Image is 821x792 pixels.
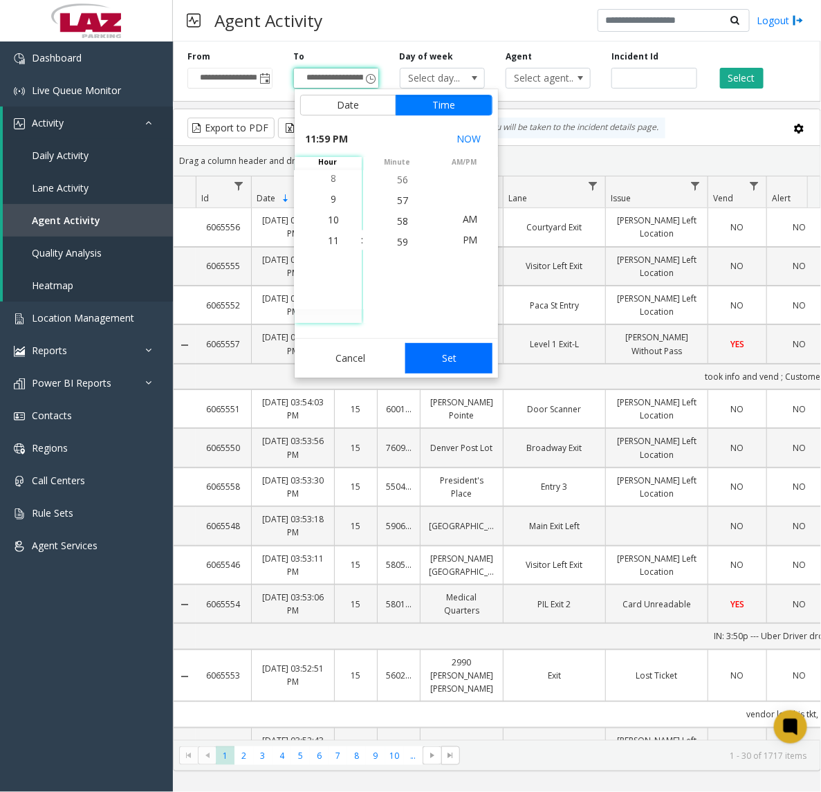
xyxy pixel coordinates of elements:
a: 590650 [386,519,412,533]
a: [PERSON_NAME][GEOGRAPHIC_DATA] [429,552,495,578]
label: Agent [506,50,532,63]
span: 9 [331,192,337,205]
a: [DATE] 03:54:03 PM [260,396,326,422]
span: 57 [398,194,409,207]
a: NO [717,480,758,493]
a: NO [717,403,758,416]
a: NO [717,441,758,454]
a: 6065555 [204,259,243,273]
a: 6065546 [204,558,243,571]
img: 'icon' [14,476,25,487]
span: Heatmap [32,279,73,292]
span: Location Management [32,311,134,324]
span: Call Centers [32,474,85,487]
span: Daily Activity [32,149,89,162]
a: Visitor Left Exit [512,558,597,571]
a: [DATE] 03:54:31 PM [260,253,326,279]
div: Drag a column header and drop it here to group by that column [174,149,820,173]
a: [DATE] 03:54:50 PM [260,214,326,240]
span: NO [731,260,744,272]
a: 6065552 [204,299,243,312]
button: Select [720,68,764,89]
span: Page 8 [347,746,366,765]
a: 15 [343,519,369,533]
span: Select day... [400,68,468,88]
a: 15 [343,669,369,682]
span: Go to the next page [427,750,438,761]
h3: Agent Activity [207,3,329,37]
label: From [187,50,210,63]
a: 550431 [386,480,412,493]
span: Agent Services [32,539,98,552]
span: 11 [329,234,340,247]
a: Vend Filter Menu [745,176,764,195]
a: 6065558 [204,480,243,493]
a: [PERSON_NAME] Left Location [614,292,699,318]
button: Cancel [300,343,402,374]
img: pageIcon [187,3,201,37]
span: 8 [331,172,337,185]
span: Page 10 [385,746,404,765]
a: Lane Filter Menu [584,176,602,195]
span: Page 4 [273,746,291,765]
a: [PERSON_NAME] Left Location [614,552,699,578]
img: 'icon' [14,378,25,389]
span: Select agent... [506,68,573,88]
span: AM/PM [431,157,498,167]
span: Quality Analysis [32,246,102,259]
button: Select now [452,127,487,151]
a: 580560 [386,558,412,571]
a: [DATE] 03:54:11 PM [260,331,326,357]
div: Data table [174,176,820,739]
span: hour [295,157,362,167]
img: 'icon' [14,443,25,454]
a: Level 1 Exit-L [512,338,597,351]
a: Heatmap [3,269,173,302]
span: Lane [508,192,527,204]
a: Door Scanner [512,403,597,416]
span: Toggle popup [257,68,272,88]
a: [DATE] 03:53:18 PM [260,513,326,539]
a: YES [717,598,758,611]
a: [PERSON_NAME] Left Location [614,474,699,500]
a: 6065557 [204,338,243,351]
a: NO [717,221,758,234]
img: 'icon' [14,313,25,324]
a: PIL Exit 2 [512,598,597,611]
span: Page 11 [404,746,423,765]
a: Denver Post Lot [429,441,495,454]
a: [PERSON_NAME] Left Location [614,253,699,279]
span: NO [731,559,744,571]
span: Page 7 [329,746,347,765]
img: 'icon' [14,346,25,357]
span: Lane Activity [32,181,89,194]
button: Set [405,343,492,374]
a: [PERSON_NAME] Left Location [614,434,699,461]
a: 15 [343,480,369,493]
span: 56 [398,173,409,186]
button: Time tab [396,95,492,116]
button: Export to Excel [278,118,369,138]
span: NO [731,481,744,492]
span: Id [201,192,209,204]
span: NO [731,403,744,415]
span: 10 [329,213,340,226]
label: Day of week [400,50,454,63]
a: 15 [343,598,369,611]
a: Daily Activity [3,139,173,172]
a: Id Filter Menu [230,176,248,195]
a: Main Exit Left [512,519,597,533]
img: 'icon' [14,53,25,64]
img: 'icon' [14,411,25,422]
a: [GEOGRAPHIC_DATA] [429,519,495,533]
span: Date [257,192,275,204]
img: 'icon' [14,541,25,552]
a: Visitor Left Exit [512,259,597,273]
label: Incident Id [611,50,658,63]
a: 600163 [386,403,412,416]
a: Card Unreadable [614,598,699,611]
span: Reports [32,344,67,357]
span: Contacts [32,409,72,422]
a: 15 [343,558,369,571]
a: [DATE] 03:52:51 PM [260,662,326,688]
